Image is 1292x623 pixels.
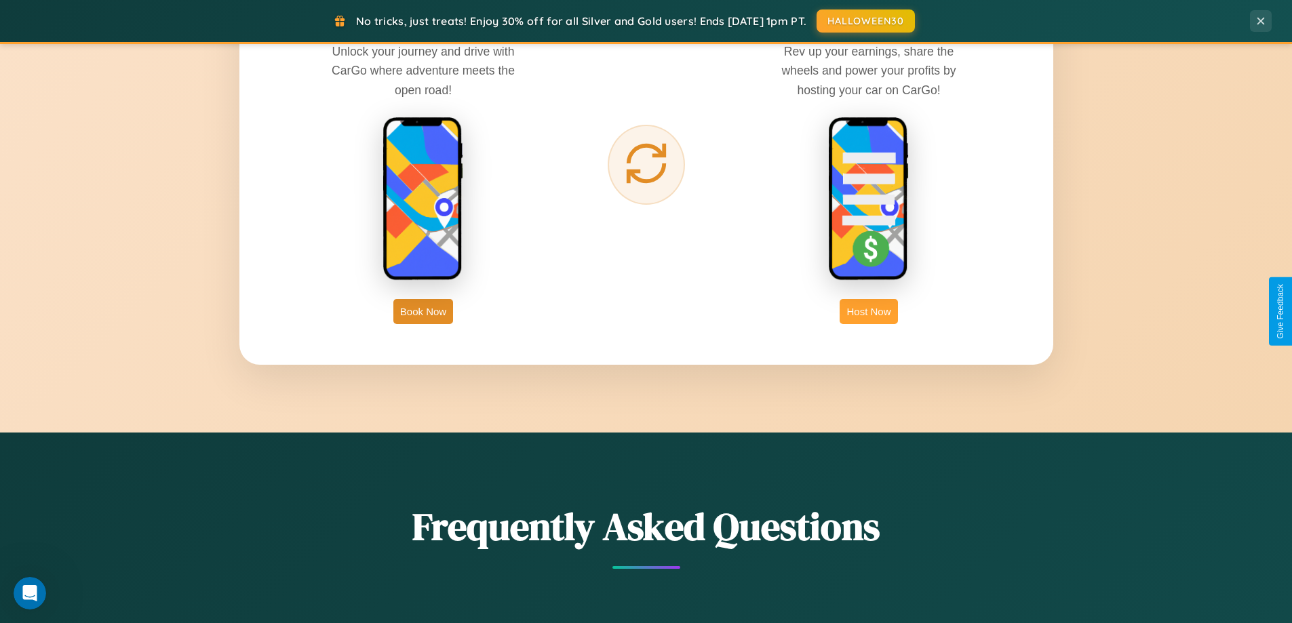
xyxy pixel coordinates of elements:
[321,42,525,99] p: Unlock your journey and drive with CarGo where adventure meets the open road!
[383,117,464,282] img: rent phone
[239,500,1053,552] h2: Frequently Asked Questions
[828,117,909,282] img: host phone
[840,299,897,324] button: Host Now
[1276,284,1285,339] div: Give Feedback
[393,299,453,324] button: Book Now
[14,577,46,609] iframe: Intercom live chat
[356,14,806,28] span: No tricks, just treats! Enjoy 30% off for all Silver and Gold users! Ends [DATE] 1pm PT.
[817,9,915,33] button: HALLOWEEN30
[767,42,971,99] p: Rev up your earnings, share the wheels and power your profits by hosting your car on CarGo!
